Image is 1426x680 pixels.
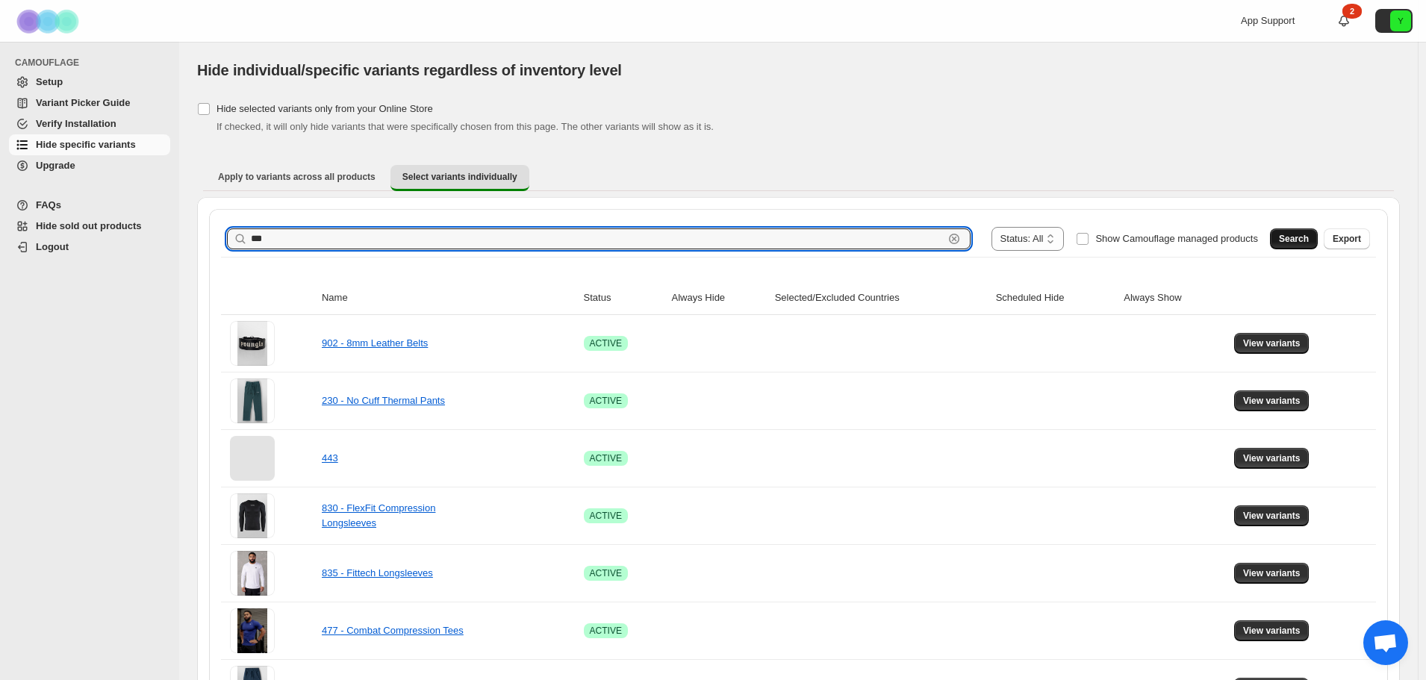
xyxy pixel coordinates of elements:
[947,231,962,246] button: Clear
[322,625,464,636] a: 477 - Combat Compression Tees
[402,171,517,183] span: Select variants individually
[1234,333,1310,354] button: View variants
[36,199,61,210] span: FAQs
[9,93,170,113] a: Variant Picker Guide
[1095,233,1258,244] span: Show Camouflage managed products
[36,241,69,252] span: Logout
[9,113,170,134] a: Verify Installation
[1234,505,1310,526] button: View variants
[36,139,136,150] span: Hide specific variants
[36,118,116,129] span: Verify Installation
[36,220,142,231] span: Hide sold out products
[1363,620,1408,665] a: Open chat
[590,337,622,349] span: ACTIVE
[1243,395,1301,407] span: View variants
[1119,281,1230,315] th: Always Show
[1243,452,1301,464] span: View variants
[991,281,1120,315] th: Scheduled Hide
[390,165,529,191] button: Select variants individually
[1241,15,1295,26] span: App Support
[36,160,75,171] span: Upgrade
[1336,13,1351,28] a: 2
[1234,390,1310,411] button: View variants
[322,567,433,578] a: 835 - Fittech Longsleeves
[9,216,170,237] a: Hide sold out products
[322,337,428,349] a: 902 - 8mm Leather Belts
[322,452,338,464] a: 443
[9,134,170,155] a: Hide specific variants
[9,72,170,93] a: Setup
[197,62,622,78] span: Hide individual/specific variants regardless of inventory level
[1398,16,1404,25] text: Y
[1324,228,1370,249] button: Export
[1342,4,1362,19] div: 2
[9,237,170,258] a: Logout
[1243,625,1301,637] span: View variants
[667,281,770,315] th: Always Hide
[1333,233,1361,245] span: Export
[36,97,130,108] span: Variant Picker Guide
[36,76,63,87] span: Setup
[1279,233,1309,245] span: Search
[1243,510,1301,522] span: View variants
[15,57,172,69] span: CAMOUFLAGE
[590,510,622,522] span: ACTIVE
[1243,337,1301,349] span: View variants
[9,155,170,176] a: Upgrade
[579,281,667,315] th: Status
[9,195,170,216] a: FAQs
[1243,567,1301,579] span: View variants
[12,1,87,42] img: Camouflage
[590,452,622,464] span: ACTIVE
[1390,10,1411,31] span: Avatar with initials Y
[322,502,435,528] a: 830 - FlexFit Compression Longsleeves
[770,281,991,315] th: Selected/Excluded Countries
[590,395,622,407] span: ACTIVE
[317,281,579,315] th: Name
[590,625,622,637] span: ACTIVE
[590,567,622,579] span: ACTIVE
[1234,563,1310,584] button: View variants
[217,103,433,114] span: Hide selected variants only from your Online Store
[1234,448,1310,469] button: View variants
[1375,9,1413,33] button: Avatar with initials Y
[1270,228,1318,249] button: Search
[218,171,376,183] span: Apply to variants across all products
[217,121,714,132] span: If checked, it will only hide variants that were specifically chosen from this page. The other va...
[206,165,387,189] button: Apply to variants across all products
[1234,620,1310,641] button: View variants
[322,395,445,406] a: 230 - No Cuff Thermal Pants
